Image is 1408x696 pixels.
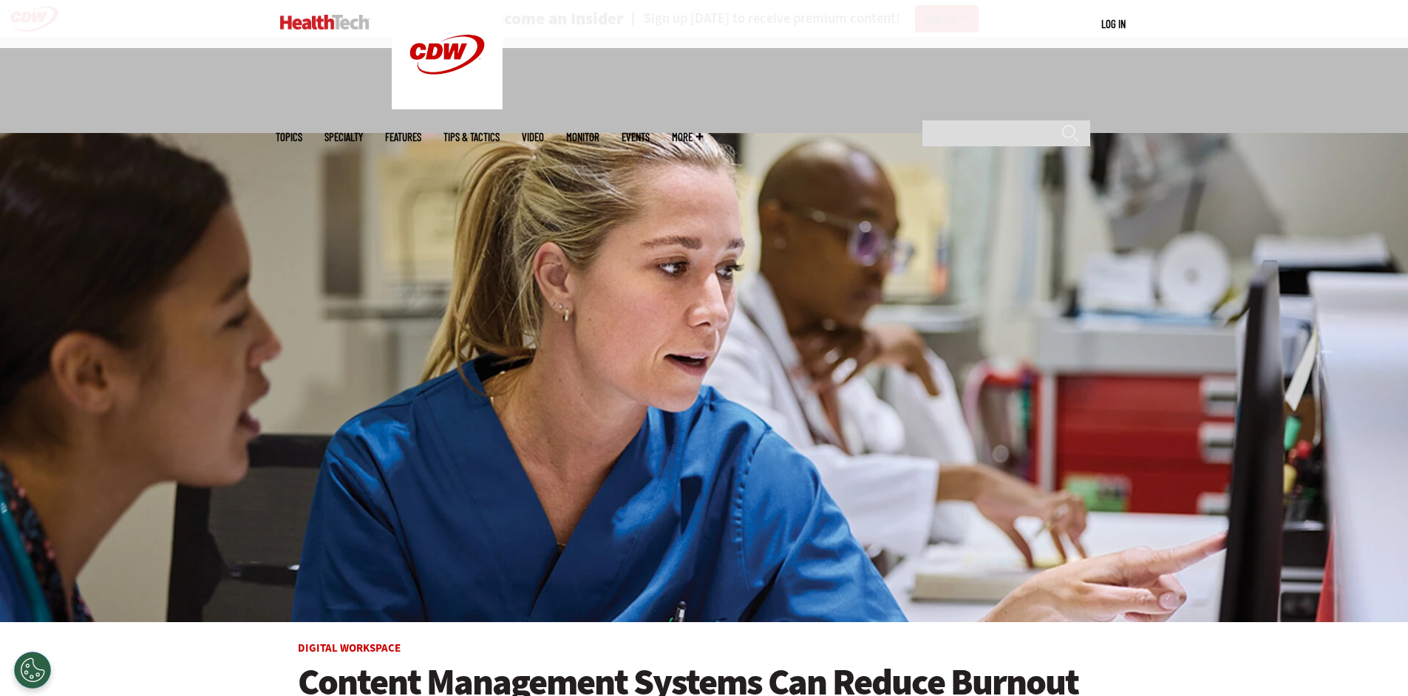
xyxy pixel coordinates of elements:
span: Topics [276,132,302,143]
a: Log in [1101,17,1126,30]
a: CDW [392,98,503,113]
div: User menu [1101,16,1126,32]
button: Open Preferences [14,652,51,689]
a: Video [522,132,544,143]
a: Tips & Tactics [443,132,500,143]
a: MonITor [566,132,599,143]
a: Digital Workspace [298,641,401,655]
a: Events [622,132,650,143]
a: Features [385,132,421,143]
span: More [672,132,703,143]
div: Cookies Settings [14,652,51,689]
img: Home [280,15,370,30]
span: Specialty [324,132,363,143]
